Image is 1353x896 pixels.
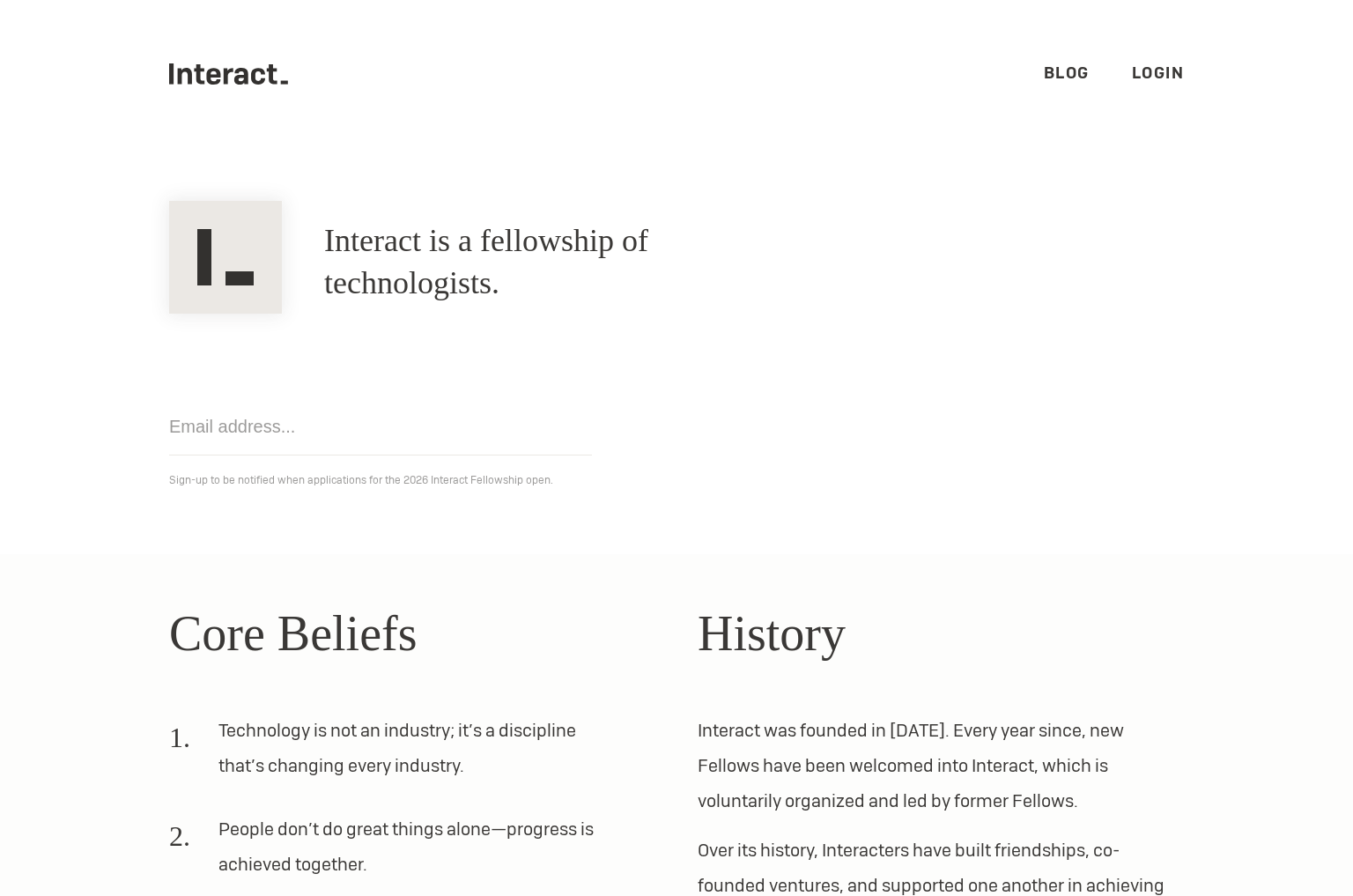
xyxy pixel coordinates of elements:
img: Interact Logo [169,201,282,314]
p: Sign-up to be notified when applications for the 2026 Interact Fellowship open. [169,470,1184,491]
h1: Interact is a fellowship of technologists. [324,220,800,305]
li: Technology is not an industry; it’s a discipline that’s changing every industry. [169,713,613,797]
a: Login [1132,63,1185,83]
h2: Core Beliefs [169,596,655,670]
li: People don’t do great things alone—progress is achieved together. [169,811,613,896]
p: Interact was founded in [DATE]. Every year since, new Fellows have been welcomed into Interact, w... [698,713,1184,818]
h2: History [698,596,1184,670]
input: Email address... [169,398,592,455]
a: Blog [1044,63,1090,83]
